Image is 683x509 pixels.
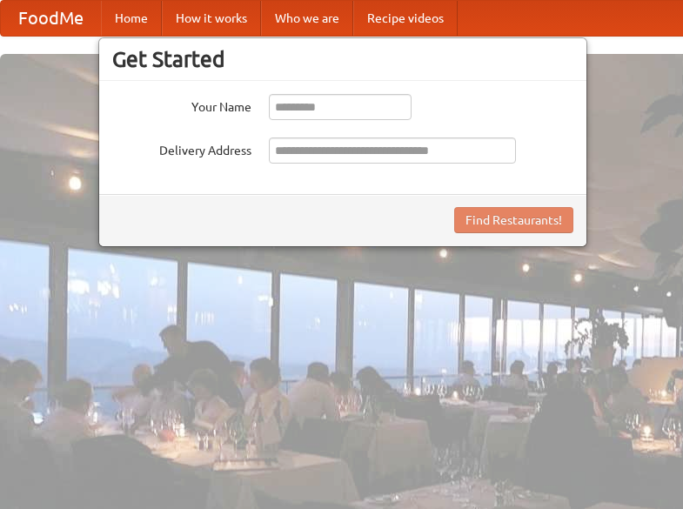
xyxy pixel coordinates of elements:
[162,1,261,36] a: How it works
[112,94,251,116] label: Your Name
[353,1,458,36] a: Recipe videos
[454,207,573,233] button: Find Restaurants!
[101,1,162,36] a: Home
[261,1,353,36] a: Who we are
[112,137,251,159] label: Delivery Address
[112,46,573,72] h3: Get Started
[1,1,101,36] a: FoodMe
